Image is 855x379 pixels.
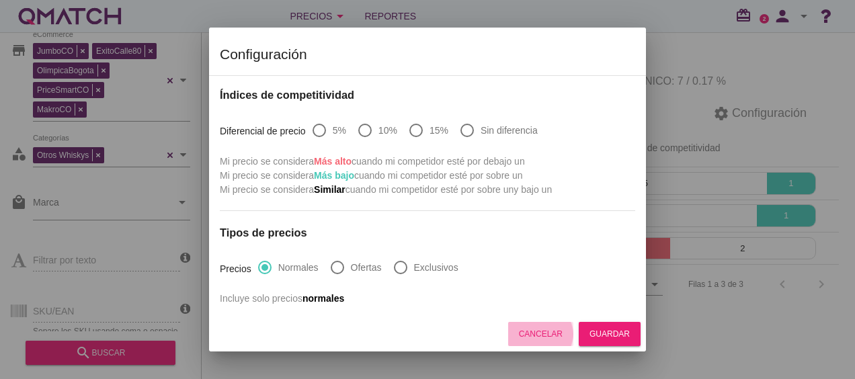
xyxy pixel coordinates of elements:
p: Mi precio se considera cuando mi competidor esté por debajo un [220,155,635,169]
span: Más bajo [314,170,354,181]
h3: Tipos de precios [220,224,635,241]
p: Incluye solo precios [220,292,635,306]
label: 15% [430,124,448,137]
h3: Índices de competitividad [220,87,635,103]
h2: Configuración [220,44,307,65]
label: Exclusivos [414,261,458,274]
label: 5% [333,124,346,137]
label: Normales [278,261,319,274]
p: Mi precio se considera cuando mi competidor esté por sobre un [220,169,635,183]
span: normales [302,293,344,304]
div: Guardar [589,328,630,340]
button: Cancelar [508,322,573,346]
p: Mi precio se considera cuando mi competidor esté por sobre un y bajo un [220,183,635,197]
label: Ofertas [351,261,382,274]
p: Diferencial de precio [220,124,311,138]
div: Cancelar [519,328,563,340]
label: Sin diferencia [481,124,538,137]
p: Precios [220,262,257,276]
span: Más alto [314,156,352,167]
label: 10% [378,124,397,137]
span: Similar [314,184,345,195]
button: Guardar [579,322,641,346]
